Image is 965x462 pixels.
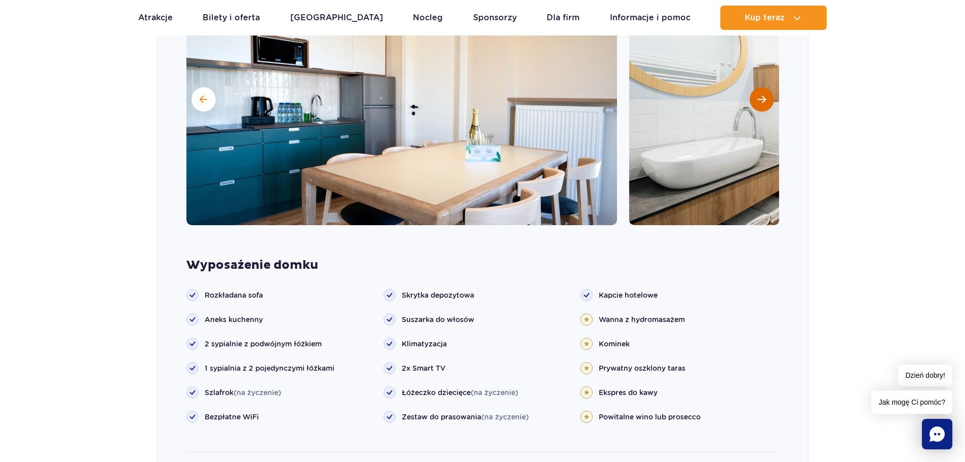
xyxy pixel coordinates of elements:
[599,363,685,373] span: Prywatny oszklony taras
[720,6,827,30] button: Kup teraz
[290,6,383,30] a: [GEOGRAPHIC_DATA]
[473,6,517,30] a: Sponsorzy
[205,363,334,373] span: 1 sypialnia z 2 pojedynczymi łóżkami
[205,290,263,300] span: Rozkładana sofa
[203,6,260,30] a: Bilety i oferta
[413,6,443,30] a: Nocleg
[205,314,263,325] span: Aneks kuchenny
[138,6,173,30] a: Atrakcje
[402,363,445,373] span: 2x Smart TV
[922,419,952,449] div: Chat
[205,339,322,349] span: 2 sypialnie z podwójnym łóżkiem
[402,339,447,349] span: Klimatyzacja
[750,87,774,112] button: Następny slajd
[599,412,701,422] span: Powitalne wino lub prosecco
[205,412,259,422] span: Bezpłatne WiFi
[234,388,281,397] span: (na życzenie)
[898,365,952,386] span: Dzień dobry!
[599,314,685,325] span: Wanna z hydromasażem
[599,339,630,349] span: Kominek
[871,390,952,414] span: Jak mogę Ci pomóc?
[402,314,474,325] span: Suszarka do włosów
[205,387,281,398] span: Szlafrok
[186,258,779,273] strong: Wyposażenie domku
[402,290,474,300] span: Skrytka depozytowa
[402,412,529,422] span: Zestaw do prasowania
[481,413,529,421] span: (na życzenie)
[599,290,658,300] span: Kapcie hotelowe
[610,6,690,30] a: Informacje i pomoc
[745,13,785,22] span: Kup teraz
[599,387,658,398] span: Ekspres do kawy
[402,387,518,398] span: Łóżeczko dziecięce
[471,388,518,397] span: (na życzenie)
[547,6,580,30] a: Dla firm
